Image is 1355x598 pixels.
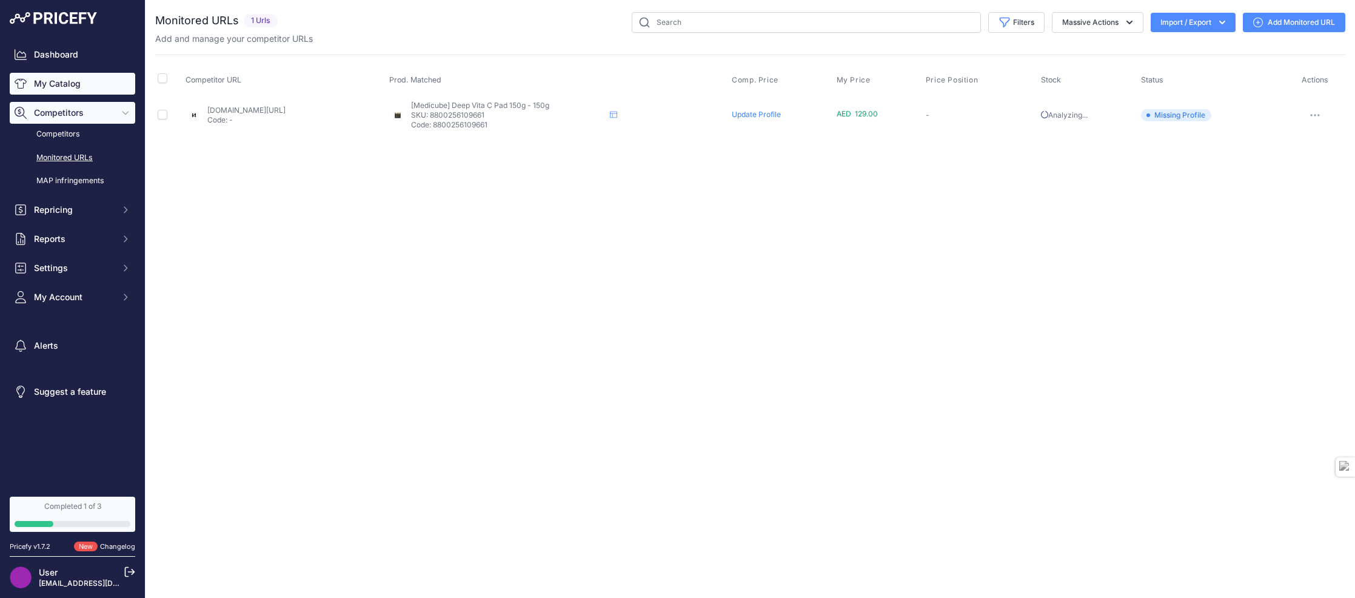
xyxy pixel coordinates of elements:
[34,233,113,245] span: Reports
[39,579,166,588] a: [EMAIL_ADDRESS][DOMAIN_NAME]
[1302,75,1328,84] span: Actions
[732,75,781,85] button: Comp. Price
[837,75,871,85] span: My Price
[1141,109,1211,121] span: Missing Profile
[10,257,135,279] button: Settings
[207,106,286,115] a: [DOMAIN_NAME][URL]
[1041,75,1061,84] span: Stock
[34,262,113,274] span: Settings
[15,502,130,511] div: Completed 1 of 3
[1141,75,1163,84] span: Status
[10,124,135,145] a: Competitors
[34,107,113,119] span: Competitors
[926,75,978,85] span: Price Position
[732,110,781,119] a: Update Profile
[10,199,135,221] button: Repricing
[10,542,50,552] div: Pricefy v1.7.2
[411,101,549,110] span: [Medicube] Deep Vita C Pad 150g - 150g
[10,147,135,169] a: Monitored URLs
[732,75,778,85] span: Comp. Price
[837,75,873,85] button: My Price
[926,75,980,85] button: Price Position
[10,335,135,357] a: Alerts
[10,170,135,192] a: MAP infringements
[39,567,58,577] a: User
[10,44,135,482] nav: Sidebar
[411,120,605,130] p: Code: 8800256109661
[10,12,97,24] img: Pricefy Logo
[988,12,1045,33] button: Filters
[244,14,278,28] span: 1 Urls
[34,204,113,216] span: Repricing
[1243,13,1345,32] a: Add Monitored URL
[10,102,135,124] button: Competitors
[411,110,605,120] p: SKU: 8800256109661
[632,12,981,33] input: Search
[74,542,98,552] span: New
[10,381,135,403] a: Suggest a feature
[10,286,135,308] button: My Account
[10,497,135,532] a: Completed 1 of 3
[389,75,441,84] span: Prod. Matched
[155,12,239,29] h2: Monitored URLs
[155,33,313,45] p: Add and manage your competitor URLs
[1151,13,1236,32] button: Import / Export
[10,228,135,250] button: Reports
[926,110,1037,120] p: -
[1041,110,1136,120] p: Analyzing...
[10,44,135,66] a: Dashboard
[1052,12,1143,33] button: Massive Actions
[10,73,135,95] a: My Catalog
[186,75,241,84] span: Competitor URL
[34,291,113,303] span: My Account
[837,109,878,118] span: AED 129.00
[100,542,135,551] a: Changelog
[207,115,286,125] p: Code: -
